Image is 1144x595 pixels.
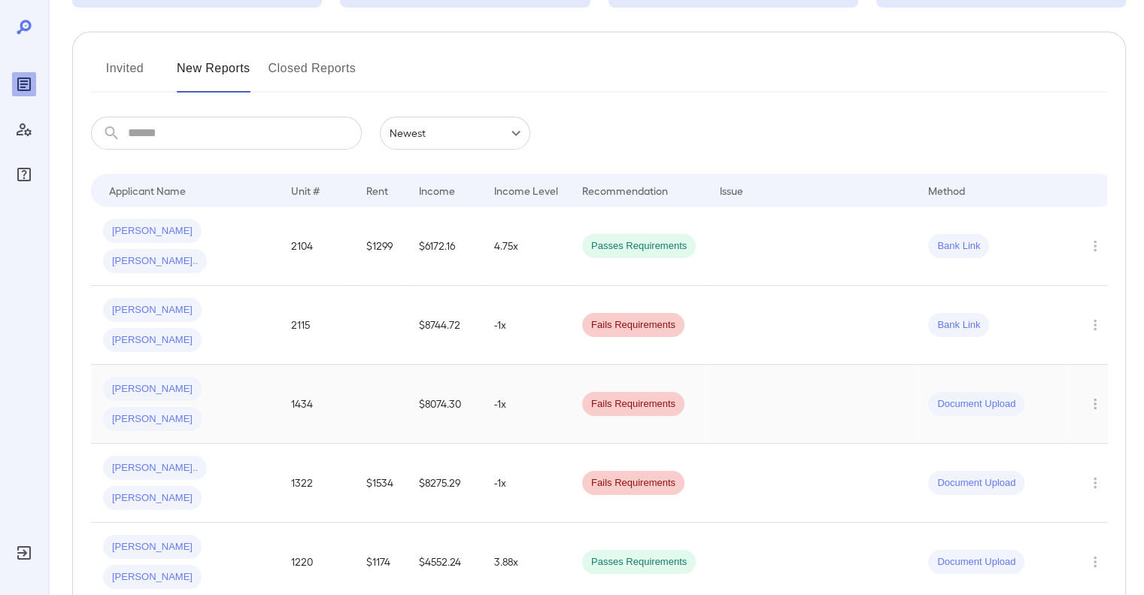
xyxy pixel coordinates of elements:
button: Row Actions [1083,313,1107,337]
div: Income Level [494,181,558,199]
div: Applicant Name [109,181,186,199]
td: -1x [482,365,570,444]
span: Passes Requirements [582,239,696,253]
div: Recommendation [582,181,668,199]
button: Row Actions [1083,234,1107,258]
span: Fails Requirements [582,476,684,490]
span: [PERSON_NAME] [103,382,202,396]
button: Closed Reports [269,56,357,93]
div: FAQ [12,162,36,187]
span: Document Upload [928,397,1024,411]
td: $6172.16 [407,207,482,286]
td: $1299 [354,207,407,286]
div: Issue [720,181,744,199]
span: Bank Link [928,318,989,332]
span: [PERSON_NAME] [103,540,202,554]
td: $8275.29 [407,444,482,523]
button: Invited [91,56,159,93]
td: -1x [482,444,570,523]
td: $1534 [354,444,407,523]
button: Row Actions [1083,392,1107,416]
span: Bank Link [928,239,989,253]
div: Unit # [291,181,320,199]
span: [PERSON_NAME] [103,224,202,238]
span: [PERSON_NAME] [103,333,202,348]
div: Rent [366,181,390,199]
td: 4.75x [482,207,570,286]
span: [PERSON_NAME] [103,570,202,584]
td: 2115 [279,286,354,365]
button: Row Actions [1083,471,1107,495]
span: Fails Requirements [582,397,684,411]
td: 1434 [279,365,354,444]
div: Income [419,181,455,199]
span: [PERSON_NAME] [103,491,202,505]
td: $8074.30 [407,365,482,444]
div: Newest [380,117,530,150]
div: Reports [12,72,36,96]
span: Passes Requirements [582,555,696,569]
span: Document Upload [928,476,1024,490]
button: New Reports [177,56,250,93]
td: $8744.72 [407,286,482,365]
span: [PERSON_NAME].. [103,461,207,475]
span: Document Upload [928,555,1024,569]
button: Row Actions [1083,550,1107,574]
span: [PERSON_NAME] [103,412,202,427]
td: 2104 [279,207,354,286]
span: [PERSON_NAME] [103,303,202,317]
div: Manage Users [12,117,36,141]
td: 1322 [279,444,354,523]
span: Fails Requirements [582,318,684,332]
span: [PERSON_NAME].. [103,254,207,269]
td: -1x [482,286,570,365]
div: Log Out [12,541,36,565]
div: Method [928,181,965,199]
